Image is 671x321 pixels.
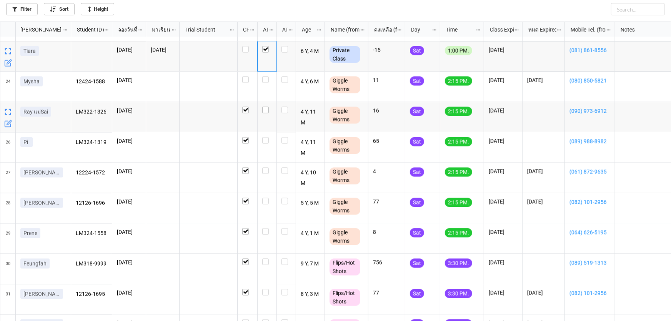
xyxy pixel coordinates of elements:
p: [DATE] [527,77,560,84]
p: Pi [23,138,30,146]
span: 24 [6,72,10,102]
p: 4 Y, 6 M [301,77,320,87]
p: 12126-1696 [76,198,108,209]
p: [DATE] [117,198,141,206]
div: Sat [410,168,424,177]
div: Name (from Class) [326,25,360,34]
div: Student ID (from [PERSON_NAME] Name) [72,25,104,34]
p: 4 Y, 10 M [301,168,320,188]
p: LM324-1558 [76,228,108,239]
div: Flips/Hot Shots [330,259,360,276]
p: LM324-1319 [76,137,108,148]
div: 2:15 PM. [445,198,472,207]
div: Giggle Worms [330,137,360,154]
p: [DATE] [117,228,141,236]
p: Prene [23,230,37,237]
div: ATK [278,25,288,34]
a: (061) 872-9635 [569,168,609,176]
p: 77 [373,289,400,297]
div: Giggle Worms [330,77,360,93]
div: 2:15 PM. [445,228,472,238]
p: [DATE] [151,46,175,54]
p: 9 Y, 7 M [301,259,320,269]
p: 11 [373,77,400,84]
div: Sat [410,228,424,238]
div: Time [441,25,476,34]
p: 4 [373,168,400,175]
p: [DATE] [489,259,518,266]
p: 12424-1588 [76,77,108,87]
div: Sat [410,107,424,116]
a: (089) 988-8982 [569,137,609,146]
div: Sat [410,137,424,146]
p: Ray แม่Sai [23,108,48,116]
p: [DATE] [117,46,141,54]
a: (082) 101-2956 [569,289,609,298]
p: 12224-1572 [76,168,108,178]
div: Trial Student [181,25,229,34]
div: Private Class [330,46,360,63]
div: Day [406,25,432,34]
p: [PERSON_NAME] [23,169,60,176]
span: 27 [6,163,10,193]
div: Age [297,25,317,34]
div: 3:30 PM. [445,259,472,268]
p: [DATE] [117,259,141,266]
p: 65 [373,137,400,145]
div: Sat [410,289,424,298]
p: LM318-9999 [76,259,108,269]
p: 8 Y, 3 M [301,289,320,300]
p: [DATE] [489,168,518,175]
input: Search... [611,3,665,15]
a: (080) 850-5821 [569,77,609,85]
a: Height [81,3,114,15]
div: Flips/Hot Shots [330,289,360,306]
div: Giggle Worms [330,198,360,215]
p: [PERSON_NAME] [23,290,60,298]
div: มาเรียน [147,25,171,34]
p: [DATE] [489,137,518,145]
span: 30 [6,254,10,284]
p: 4 Y, 11 M [301,107,320,128]
div: CF [238,25,250,34]
p: [DATE] [489,289,518,297]
div: 2:15 PM. [445,107,472,116]
a: (064) 626-5195 [569,228,609,237]
p: [DATE] [489,107,518,115]
p: [DATE] [117,289,141,297]
p: [DATE] [117,107,141,115]
span: 26 [6,133,10,163]
p: 16 [373,107,400,115]
span: 28 [6,193,10,223]
div: Mobile Tel. (from Nick Name) [566,25,606,34]
p: [DATE] [117,137,141,145]
p: 4 Y, 1 M [301,228,320,239]
p: 756 [373,259,400,266]
div: Sat [410,259,424,268]
p: LM322-1326 [76,107,108,118]
span: 31 [6,284,10,314]
div: grid [0,22,71,37]
div: 2:15 PM. [445,137,472,146]
div: Sat [410,46,424,55]
div: 2:15 PM. [445,168,472,177]
p: -15 [373,46,400,54]
p: 5 Y, 5 M [301,198,320,209]
a: (081) 861-8556 [569,46,609,55]
p: 6 Y, 4 M [301,46,320,57]
div: Giggle Worms [330,107,360,124]
a: Filter [6,3,38,15]
div: ATT [258,25,269,34]
div: Giggle Worms [330,228,360,245]
p: [DATE] [489,46,518,54]
p: [PERSON_NAME] [23,199,60,207]
div: จองวันที่ [113,25,138,34]
p: Mysha [23,78,40,85]
div: Sat [410,77,424,86]
p: [DATE] [527,168,560,175]
p: 4 Y, 11 M [301,137,320,158]
div: 3:30 PM. [445,289,472,298]
div: Sat [410,198,424,207]
p: [DATE] [117,77,141,84]
a: (089) 519-1313 [569,259,609,267]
